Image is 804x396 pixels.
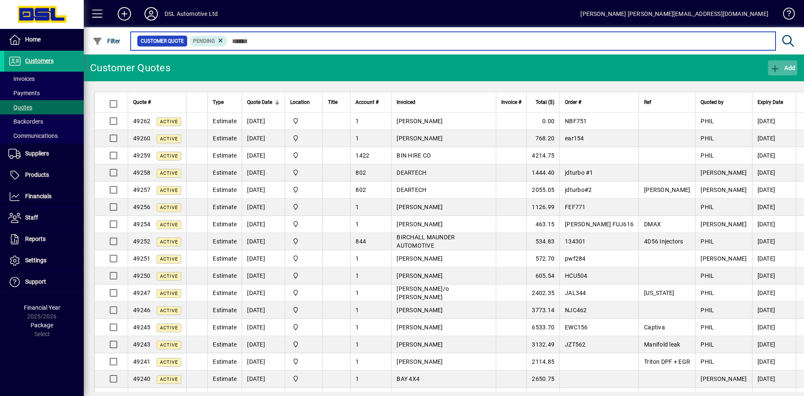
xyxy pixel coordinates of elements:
span: Quote Date [247,98,272,107]
td: [DATE] [752,216,796,233]
span: Package [31,322,53,329]
a: Suppliers [4,143,84,164]
div: Account # [356,98,386,107]
td: [DATE] [242,250,285,267]
span: 1 [356,324,359,331]
span: pwf284 [565,255,586,262]
a: Settings [4,250,84,271]
span: 1 [356,204,359,210]
span: Add [770,65,795,71]
span: 49243 [133,341,150,348]
span: Total ($) [536,98,554,107]
td: [DATE] [752,250,796,267]
span: Suppliers [25,150,49,157]
span: 802 [356,169,366,176]
span: Order # [565,98,581,107]
span: Central [290,202,317,212]
button: Add [768,60,797,75]
span: Central [290,151,317,160]
span: FEF771 [565,204,586,210]
span: [PERSON_NAME] [397,358,443,365]
span: Expiry Date [758,98,783,107]
span: Estimate [213,238,237,245]
td: [DATE] [752,336,796,353]
td: [DATE] [242,130,285,147]
span: jdturbo#2 [565,186,592,193]
div: Quoted by [701,98,747,107]
span: PHIL [701,135,714,142]
span: 49245 [133,324,150,331]
span: 49259 [133,152,150,159]
span: Estimate [213,272,237,279]
span: Quotes [8,104,32,111]
a: Financials [4,186,84,207]
a: Knowledge Base [777,2,794,29]
span: Reports [25,236,46,242]
span: Central [290,357,317,366]
a: Products [4,165,84,186]
span: Active [160,325,178,331]
td: 0.00 [526,113,559,130]
td: [DATE] [752,353,796,370]
td: 534.83 [526,233,559,250]
span: Estimate [213,152,237,159]
span: Ref [644,98,651,107]
td: 2402.35 [526,285,559,302]
span: Captiva [644,324,665,331]
td: [DATE] [752,181,796,199]
td: [DATE] [242,285,285,302]
span: Estimate [213,204,237,210]
span: BIN HIRE CO [397,152,431,159]
span: [PERSON_NAME] [397,255,443,262]
a: Invoices [4,72,84,86]
span: Central [290,305,317,315]
a: Reports [4,229,84,250]
span: Active [160,188,178,193]
span: Estimate [213,135,237,142]
div: Quote # [133,98,181,107]
span: Estimate [213,324,237,331]
span: [PERSON_NAME] [644,186,690,193]
span: 1 [356,221,359,228]
span: 1 [356,135,359,142]
span: 1422 [356,152,369,159]
td: [DATE] [242,336,285,353]
span: PHIL [701,204,714,210]
td: 6533.70 [526,319,559,336]
div: Invoiced [397,98,491,107]
span: [PERSON_NAME] [701,255,747,262]
td: 3132.49 [526,336,559,353]
td: [DATE] [242,370,285,388]
span: [PERSON_NAME] [701,375,747,382]
span: [PERSON_NAME] [397,324,443,331]
td: [DATE] [752,285,796,302]
span: Active [160,222,178,228]
span: [PERSON_NAME] [397,272,443,279]
button: Profile [138,6,165,21]
div: Order # [565,98,634,107]
div: Quote Date [247,98,280,107]
div: Location [290,98,317,107]
span: Location [290,98,310,107]
span: Estimate [213,307,237,313]
td: 1126.99 [526,199,559,216]
span: Estimate [213,358,237,365]
span: 49252 [133,238,150,245]
span: Staff [25,214,38,221]
span: Estimate [213,169,237,176]
span: PHIL [701,118,714,124]
span: 1 [356,358,359,365]
span: PHIL [701,152,714,159]
span: Active [160,291,178,296]
span: [PERSON_NAME] FUJ616 [565,221,634,228]
td: [DATE] [242,233,285,250]
span: Estimate [213,186,237,193]
span: 1 [356,341,359,348]
span: Quote # [133,98,151,107]
button: Add [111,6,138,21]
a: Communications [4,129,84,143]
td: [DATE] [752,302,796,319]
div: Expiry Date [758,98,791,107]
span: Communications [8,132,58,139]
td: 572.70 [526,250,559,267]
